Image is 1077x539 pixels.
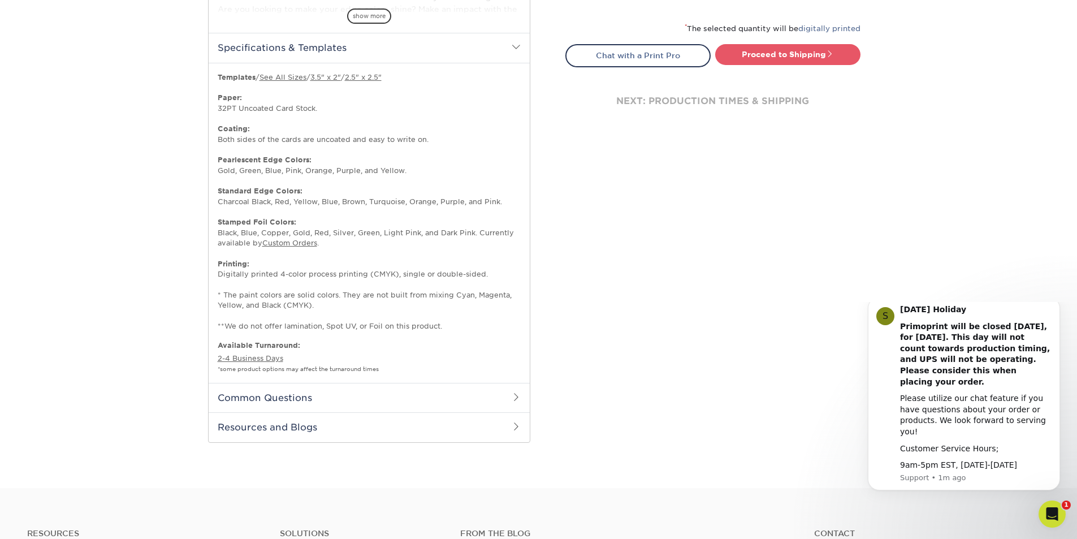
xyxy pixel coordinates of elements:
[310,73,341,81] a: 3.5" x 2"
[49,3,115,12] b: [DATE] Holiday
[262,239,317,247] a: Custom Orders
[347,8,391,24] span: show more
[209,412,530,442] h2: Resources and Blogs
[209,33,530,62] h2: Specifications & Templates
[715,44,860,64] a: Proceed to Shipping
[280,529,443,538] h4: Solutions
[685,24,860,33] small: The selected quantity will be
[3,504,96,535] iframe: Google Customer Reviews
[49,171,201,181] p: Message from Support, sent 1m ago
[218,260,249,268] strong: Printing:
[49,141,201,153] div: Customer Service Hours;
[27,529,263,538] h4: Resources
[218,73,256,81] b: Templates
[218,72,521,332] p: / / / 32PT Uncoated Card Stock. Both sides of the cards are uncoated and easy to write on. Gold, ...
[345,73,382,81] a: 2.5" x 2.5"
[218,354,283,363] a: 2-4 Business Days
[565,67,860,135] div: next: production times & shipping
[209,383,530,412] h2: Common Questions
[798,24,860,33] a: digitally printed
[218,187,302,195] strong: Standard Edge Colors:
[851,302,1077,508] iframe: Intercom notifications message
[259,73,306,81] a: See All Sizes
[218,156,312,164] strong: Pearlescent Edge Colors:
[218,124,250,133] strong: Coating:
[49,20,199,84] b: Primoprint will be closed [DATE], for [DATE]. This day will not count towards production timing, ...
[49,2,201,169] div: Message content
[218,366,379,372] small: *some product options may affect the turnaround times
[218,93,242,102] strong: Paper:
[1039,501,1066,528] iframe: Intercom live chat
[565,44,711,67] a: Chat with a Print Pro
[25,5,44,23] div: Profile image for Support
[49,91,201,135] div: Please utilize our chat feature if you have questions about your order or products. We look forwa...
[814,529,1050,538] a: Contact
[218,341,300,350] b: Available Turnaround:
[1062,501,1071,510] span: 1
[49,158,201,169] div: 9am-5pm EST, [DATE]-[DATE]
[218,218,296,226] strong: Stamped Foil Colors:
[460,529,784,538] h4: From the Blog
